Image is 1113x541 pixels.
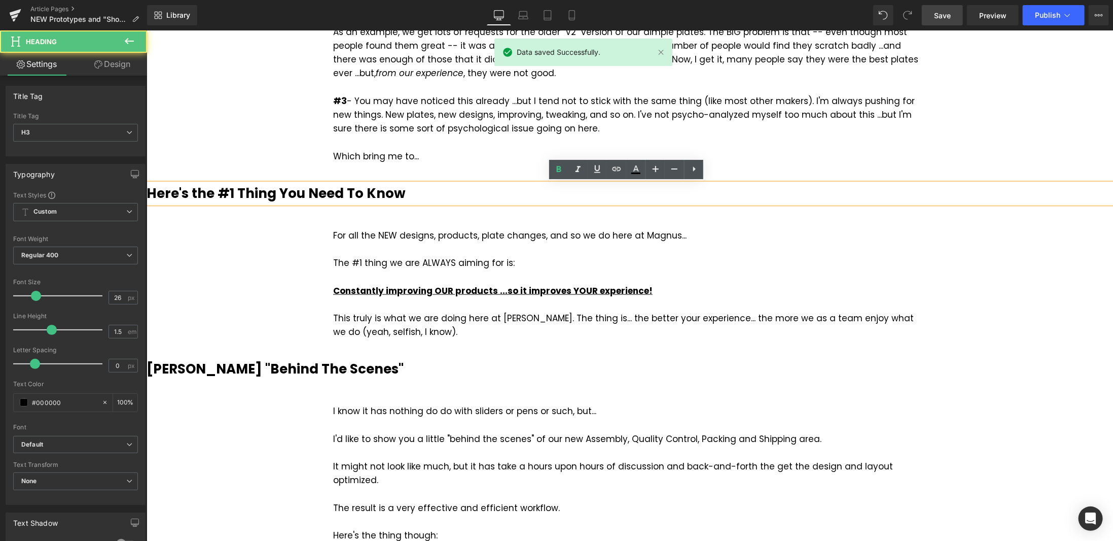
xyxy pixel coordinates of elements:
div: The #1 thing we are ALWAYS aiming for is: [187,226,780,240]
span: px [128,294,136,301]
span: Data saved Successfully. [517,47,600,58]
button: Publish [1023,5,1085,25]
button: Redo [897,5,918,25]
div: Here's the thing though: [187,498,780,512]
div: Font [13,424,138,431]
a: Desktop [487,5,511,25]
b: Regular 400 [21,251,59,259]
div: - You may have noticed this already ...but I tend not to stick with the same thing (like most oth... [187,64,780,106]
div: Text Color [13,381,138,388]
a: New Library [147,5,197,25]
div: I know it has nothing do do with sliders or pens or such, but... [187,374,780,388]
div: Which bring me to... [187,119,780,133]
u: Constantly improving OUR products ...so it improves YOUR experience! [187,254,506,266]
a: Article Pages [30,5,147,13]
div: Text Styles [13,191,138,199]
div: Typography [13,164,55,179]
div: Letter Spacing [13,347,138,354]
div: Open Intercom Messenger [1079,506,1103,531]
span: NEW Prototypes and "Shop Update" [30,15,128,23]
span: Heading [26,38,57,46]
div: Font Size [13,279,138,286]
i: from our experience [229,37,317,49]
strong: #3 [187,64,200,77]
a: Design [76,53,149,76]
span: Library [166,11,190,20]
div: I'd like to show you a little "behind the scenes" of our new Assembly, Quality Control, Packing a... [187,402,780,416]
div: Title Tag [13,113,138,120]
input: Color [32,397,97,408]
div: Text Transform [13,461,138,468]
span: Save [934,10,951,21]
span: em [128,328,136,335]
button: More [1089,5,1109,25]
div: Line Height [13,313,138,320]
a: Mobile [560,5,584,25]
a: Laptop [511,5,535,25]
div: Title Tag [13,86,43,100]
div: Font Weight [13,235,138,243]
span: Preview [979,10,1007,21]
div: The result is a very effective and efficient workflow. [187,471,780,485]
a: Tablet [535,5,560,25]
i: Default [21,441,43,449]
span: Publish [1035,11,1060,19]
div: This truly is what we are doing here at [PERSON_NAME]. The thing is... the better your experience... [187,281,780,309]
a: Preview [967,5,1019,25]
div: For all the NEW designs, products, plate changes, and so we do here at Magnus... [187,198,780,309]
div: Text Shadow [13,513,58,527]
b: H3 [21,128,30,136]
div: It might not look like much, but it has take a hours upon hours of discussion and back-and-forth ... [187,416,780,457]
b: None [21,477,37,485]
div: % [113,394,137,412]
button: Undo [873,5,893,25]
b: Custom [33,208,57,216]
span: px [128,362,136,369]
